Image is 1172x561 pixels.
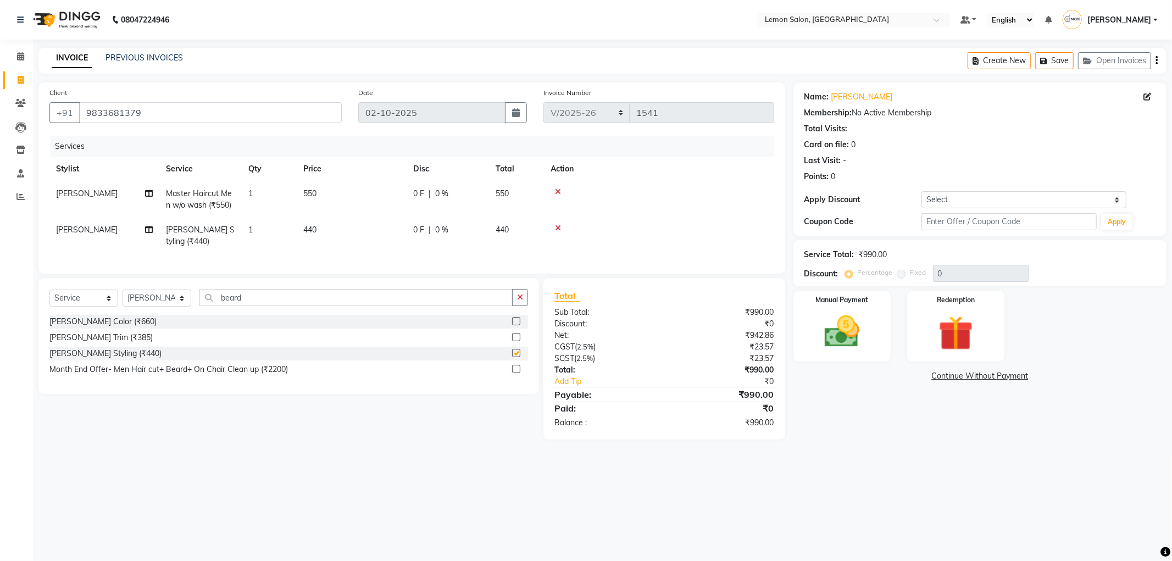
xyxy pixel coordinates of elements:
[49,332,153,343] div: [PERSON_NAME] Trim (₹385)
[858,268,893,277] label: Percentage
[1063,10,1082,29] img: Jenny Shah
[664,330,782,341] div: ₹942.86
[1078,52,1151,69] button: Open Invoices
[435,188,448,199] span: 0 %
[297,157,407,181] th: Price
[166,188,232,210] span: Master Haircut Men w/o wash (₹550)
[1035,52,1074,69] button: Save
[852,139,856,151] div: 0
[242,157,297,181] th: Qty
[49,348,162,359] div: [PERSON_NAME] Styling (₹440)
[577,342,593,351] span: 2.5%
[814,312,870,352] img: _cash.svg
[664,417,782,429] div: ₹990.00
[413,188,424,199] span: 0 F
[554,342,575,352] span: CGST
[546,353,664,364] div: ( )
[159,157,242,181] th: Service
[804,194,921,205] div: Apply Discount
[804,155,841,166] div: Last Visit:
[121,4,169,35] b: 08047224946
[937,295,975,305] label: Redemption
[804,216,921,227] div: Coupon Code
[1087,14,1151,26] span: [PERSON_NAME]
[554,290,580,302] span: Total
[407,157,489,181] th: Disc
[49,316,157,327] div: [PERSON_NAME] Color (₹660)
[684,376,782,387] div: ₹0
[804,91,829,103] div: Name:
[546,388,664,401] div: Payable:
[546,318,664,330] div: Discount:
[166,225,235,246] span: [PERSON_NAME] Styling (₹440)
[927,312,984,355] img: _gift.svg
[248,188,253,198] span: 1
[49,364,288,375] div: Month End Offer- Men Hair cut+ Beard+ On Chair Clean up (₹2200)
[910,268,926,277] label: Fixed
[543,88,591,98] label: Invoice Number
[804,107,1156,119] div: No Active Membership
[664,341,782,353] div: ₹23.57
[554,353,574,363] span: SGST
[546,341,664,353] div: ( )
[664,388,782,401] div: ₹990.00
[804,123,848,135] div: Total Visits:
[1101,214,1132,230] button: Apply
[664,353,782,364] div: ₹23.57
[489,157,544,181] th: Total
[51,136,782,157] div: Services
[52,48,92,68] a: INVOICE
[56,188,118,198] span: [PERSON_NAME]
[576,354,593,363] span: 2.5%
[546,364,664,376] div: Total:
[79,102,342,123] input: Search by Name/Mobile/Email/Code
[199,289,513,306] input: Search or Scan
[303,188,316,198] span: 550
[859,249,887,260] div: ₹990.00
[804,107,852,119] div: Membership:
[815,295,868,305] label: Manual Payment
[49,88,67,98] label: Client
[303,225,316,235] span: 440
[804,249,854,260] div: Service Total:
[804,268,838,280] div: Discount:
[496,225,509,235] span: 440
[664,364,782,376] div: ₹990.00
[546,402,664,415] div: Paid:
[546,330,664,341] div: Net:
[804,171,829,182] div: Points:
[796,370,1164,382] a: Continue Without Payment
[28,4,103,35] img: logo
[831,171,836,182] div: 0
[546,376,684,387] a: Add Tip
[544,157,774,181] th: Action
[546,307,664,318] div: Sub Total:
[804,139,849,151] div: Card on file:
[105,53,183,63] a: PREVIOUS INVOICES
[664,318,782,330] div: ₹0
[546,417,664,429] div: Balance :
[248,225,253,235] span: 1
[358,88,373,98] label: Date
[831,91,893,103] a: [PERSON_NAME]
[56,225,118,235] span: [PERSON_NAME]
[664,307,782,318] div: ₹990.00
[429,188,431,199] span: |
[413,224,424,236] span: 0 F
[921,213,1097,230] input: Enter Offer / Coupon Code
[664,402,782,415] div: ₹0
[968,52,1031,69] button: Create New
[496,188,509,198] span: 550
[429,224,431,236] span: |
[843,155,847,166] div: -
[49,157,159,181] th: Stylist
[435,224,448,236] span: 0 %
[49,102,80,123] button: +91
